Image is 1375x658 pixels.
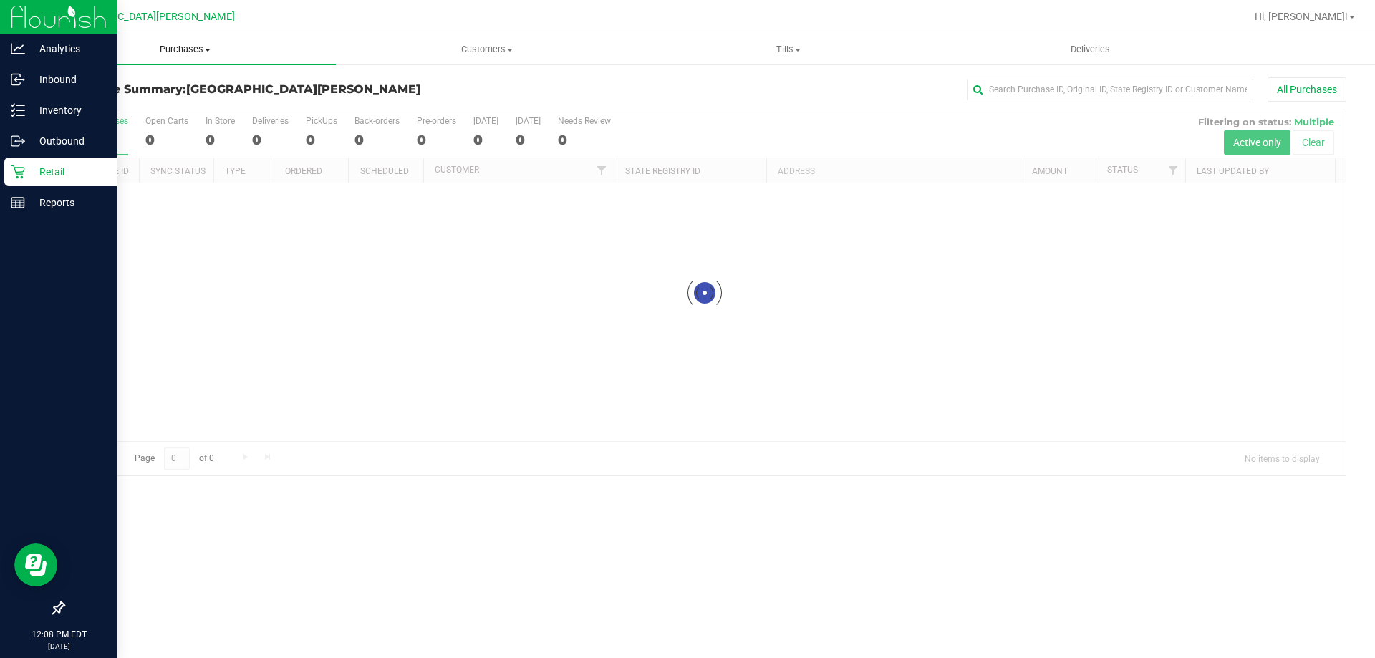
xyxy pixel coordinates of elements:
[186,82,420,96] span: [GEOGRAPHIC_DATA][PERSON_NAME]
[25,132,111,150] p: Outbound
[34,34,336,64] a: Purchases
[11,134,25,148] inline-svg: Outbound
[11,72,25,87] inline-svg: Inbound
[638,43,938,56] span: Tills
[1255,11,1348,22] span: Hi, [PERSON_NAME]!
[637,34,939,64] a: Tills
[6,628,111,641] p: 12:08 PM EDT
[1051,43,1129,56] span: Deliveries
[25,102,111,119] p: Inventory
[25,194,111,211] p: Reports
[1268,77,1346,102] button: All Purchases
[58,11,235,23] span: [GEOGRAPHIC_DATA][PERSON_NAME]
[11,195,25,210] inline-svg: Reports
[11,103,25,117] inline-svg: Inventory
[34,43,336,56] span: Purchases
[25,71,111,88] p: Inbound
[940,34,1241,64] a: Deliveries
[11,165,25,179] inline-svg: Retail
[11,42,25,56] inline-svg: Analytics
[336,34,637,64] a: Customers
[6,641,111,652] p: [DATE]
[25,163,111,180] p: Retail
[14,543,57,586] iframe: Resource center
[337,43,637,56] span: Customers
[25,40,111,57] p: Analytics
[967,79,1253,100] input: Search Purchase ID, Original ID, State Registry ID or Customer Name...
[63,83,491,96] h3: Purchase Summary:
